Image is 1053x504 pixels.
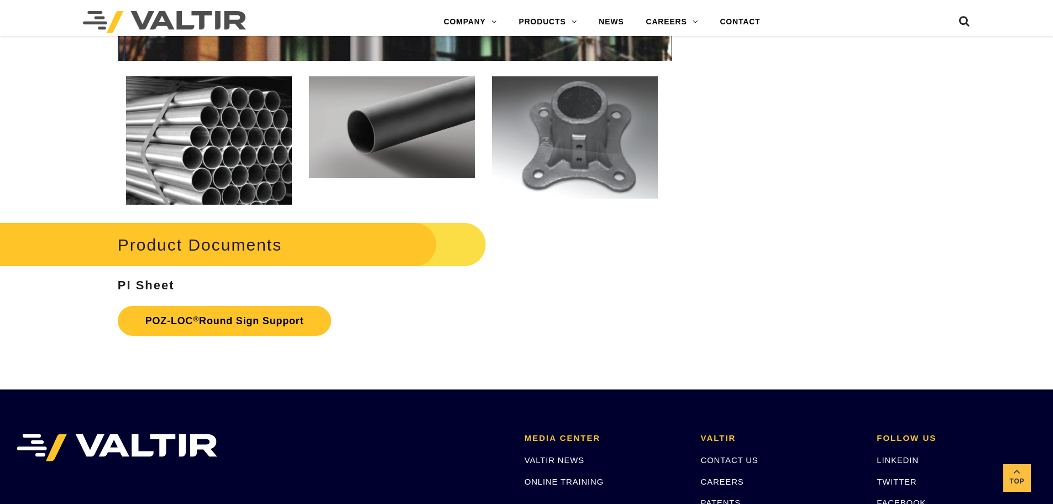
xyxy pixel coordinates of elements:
a: Top [1003,464,1031,492]
a: VALTIR NEWS [525,455,584,465]
a: CAREERS [701,477,744,486]
strong: PI Sheet [118,278,175,292]
a: POZ-LOC®Round Sign Support [118,306,332,336]
a: TWITTER [877,477,916,486]
a: CONTACT [709,11,771,33]
a: CAREERS [635,11,709,33]
h2: VALTIR [701,434,861,443]
img: Valtir [83,11,246,33]
span: Top [1003,475,1031,488]
a: CONTACT US [701,455,758,465]
a: NEWS [588,11,635,33]
a: LINKEDIN [877,455,919,465]
img: VALTIR [17,434,217,461]
a: COMPANY [433,11,508,33]
sup: ® [193,315,199,323]
h2: FOLLOW US [877,434,1036,443]
h2: MEDIA CENTER [525,434,684,443]
a: PRODUCTS [508,11,588,33]
a: ONLINE TRAINING [525,477,604,486]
